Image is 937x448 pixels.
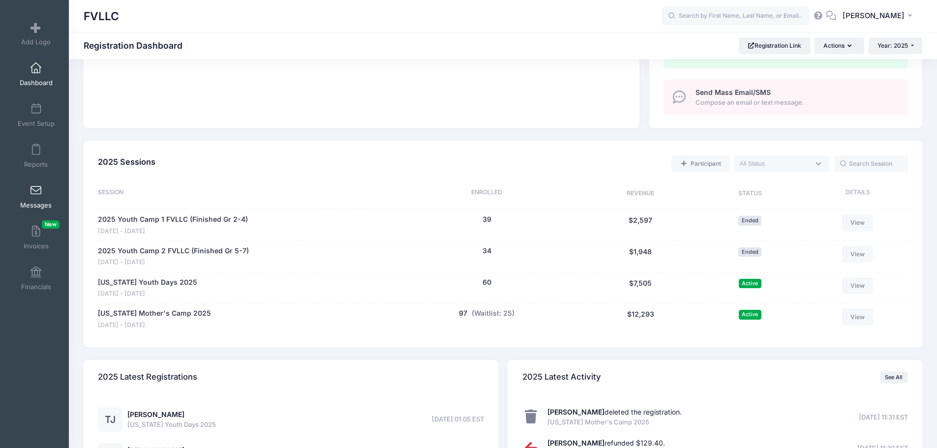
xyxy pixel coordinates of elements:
[695,98,897,108] span: Compose an email or text message.
[662,6,810,26] input: Search by First Name, Last Name, or Email...
[21,38,51,46] span: Add Logo
[739,37,810,54] a: Registration Link
[127,420,216,430] span: [US_STATE] Youth Days 2025
[13,16,60,51] a: Add Logo
[84,5,119,28] h1: FVLLC
[869,37,922,54] button: Year: 2025
[13,139,60,173] a: Reports
[98,277,197,288] a: [US_STATE] Youth Days 2025
[483,277,491,288] button: 60
[547,439,665,447] a: [PERSON_NAME]refunded $129.40.
[584,214,697,236] div: $2,597
[98,246,249,256] a: 2025 Youth Camp 2 FVLLC (Finished Gr 5-7)
[98,157,155,167] span: 2025 Sessions
[20,201,52,209] span: Messages
[842,277,874,294] a: View
[664,79,908,115] a: Send Mass Email/SMS Compose an email or text message.
[880,371,908,383] a: See All
[13,98,60,132] a: Event Setup
[98,188,390,200] div: Session
[738,216,761,225] span: Ended
[834,155,908,172] input: Search Session
[739,279,761,288] span: Active
[13,220,60,255] a: InvoicesNew
[483,246,491,256] button: 34
[98,289,197,299] span: [DATE] - [DATE]
[84,40,191,51] h1: Registration Dashboard
[738,247,761,257] span: Ended
[472,308,514,319] button: (Waitlist: 25)
[24,242,49,250] span: Invoices
[843,10,905,21] span: [PERSON_NAME]
[432,415,484,424] span: [DATE] 01:05 EST
[390,188,584,200] div: Enrolled
[859,413,908,422] span: [DATE] 11:31 EST
[13,261,60,296] a: Financials
[803,188,908,200] div: Details
[584,308,697,329] div: $12,293
[98,214,248,225] a: 2025 Youth Camp 1 FVLLC (Finished Gr 2-4)
[842,308,874,325] a: View
[842,246,874,263] a: View
[98,258,249,267] span: [DATE] - [DATE]
[815,37,864,54] button: Actions
[21,283,51,291] span: Financials
[842,214,874,231] a: View
[459,308,467,319] button: 97
[584,246,697,267] div: $1,948
[20,79,53,87] span: Dashboard
[98,363,197,391] h4: 2025 Latest Registrations
[671,155,729,172] a: Add a new manual registration
[98,227,248,236] span: [DATE] - [DATE]
[98,308,211,319] a: [US_STATE] Mother's Camp 2025
[522,363,601,391] h4: 2025 Latest Activity
[877,42,908,49] span: Year: 2025
[547,439,605,447] strong: [PERSON_NAME]
[547,408,605,416] strong: [PERSON_NAME]
[127,410,184,418] a: [PERSON_NAME]
[13,179,60,214] a: Messages
[740,159,810,168] textarea: Search
[584,277,697,299] div: $7,505
[836,5,922,28] button: [PERSON_NAME]
[695,88,771,96] span: Send Mass Email/SMS
[98,407,122,432] div: TJ
[584,188,697,200] div: Revenue
[98,416,122,424] a: TJ
[483,214,491,225] button: 39
[42,220,60,229] span: New
[547,408,682,416] a: [PERSON_NAME]deleted the registration.
[547,418,682,427] span: [US_STATE] Mother's Camp 2025
[24,160,48,169] span: Reports
[739,310,761,319] span: Active
[13,57,60,91] a: Dashboard
[98,321,211,330] span: [DATE] - [DATE]
[697,188,803,200] div: Status
[18,119,55,128] span: Event Setup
